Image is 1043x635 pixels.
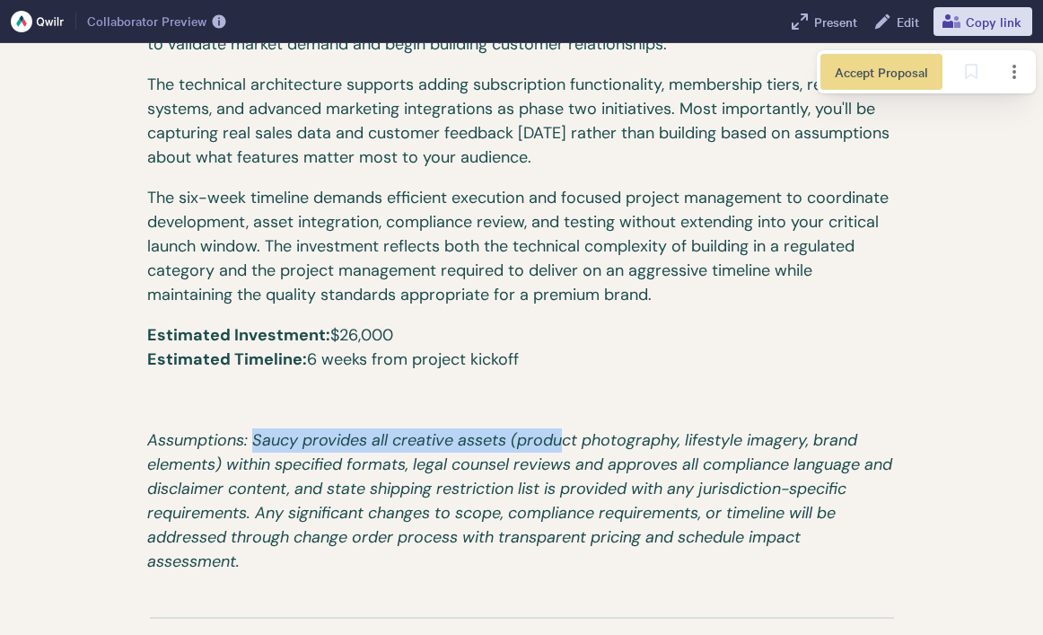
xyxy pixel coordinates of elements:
span: Copy link [966,14,1021,29]
span: Accept Proposal [835,62,928,82]
button: Copy link [933,7,1032,36]
span: Estimated Investment: [147,324,330,346]
img: Qwilr logo [11,11,65,32]
button: Qwilr logo [4,7,72,36]
button: Accept Proposal [820,54,942,90]
p: The six-week timeline demands efficient execution and focused project management to coordinate de... [147,186,897,323]
span: Collaborator Preview [87,13,206,30]
p: The technical architecture supports adding subscription functionality, membership tiers, review s... [147,73,897,186]
p: $26,000 6 weeks from project kickoff [147,323,897,388]
span: Edit [893,14,919,29]
button: Page options [996,54,1032,90]
a: Edit [864,7,926,36]
span: Estimated Timeline: [147,348,307,370]
span: Present [811,14,857,29]
button: More info [208,11,230,32]
button: Present [782,7,864,36]
span: Assumptions: Saucy provides all creative assets (product photography, lifestyle imagery, brand el... [147,429,897,572]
